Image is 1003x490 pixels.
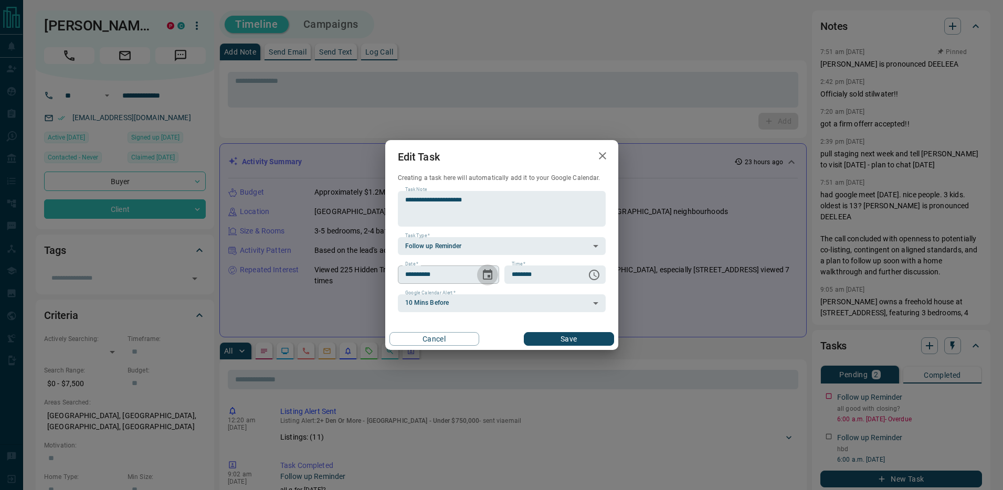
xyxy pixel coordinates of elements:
[477,264,498,285] button: Choose date, selected date is Sep 16, 2025
[398,237,606,255] div: Follow up Reminder
[398,174,606,183] p: Creating a task here will automatically add it to your Google Calendar.
[385,140,452,174] h2: Edit Task
[405,290,456,296] label: Google Calendar Alert
[405,186,427,193] label: Task Note
[405,261,418,268] label: Date
[524,332,614,346] button: Save
[398,294,606,312] div: 10 Mins Before
[512,261,525,268] label: Time
[389,332,479,346] button: Cancel
[405,232,430,239] label: Task Type
[584,264,605,285] button: Choose time, selected time is 6:00 AM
